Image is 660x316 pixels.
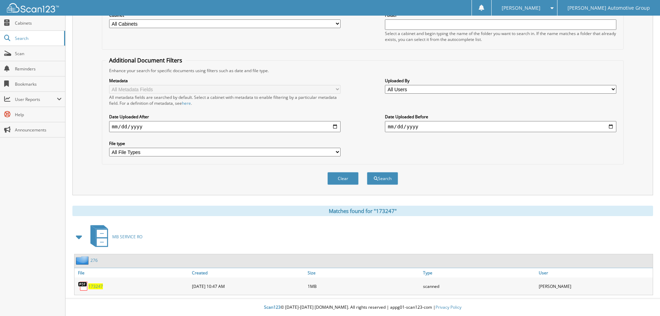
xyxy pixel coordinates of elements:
a: File [74,268,190,277]
div: 1MB [306,279,422,293]
span: MB SERVICE RO [112,234,142,240]
div: All metadata fields are searched by default. Select a cabinet with metadata to enable filtering b... [109,94,341,106]
span: Search [15,35,61,41]
img: folder2.png [76,256,90,265]
a: Created [190,268,306,277]
span: Bookmarks [15,81,62,87]
a: Type [421,268,537,277]
div: Matches found for "173247" [72,206,653,216]
span: Help [15,112,62,118]
span: Announcements [15,127,62,133]
div: [DATE] 10:47 AM [190,279,306,293]
div: Enhance your search for specific documents using filters such as date and file type. [106,68,620,74]
a: Size [306,268,422,277]
span: Cabinets [15,20,62,26]
a: MB SERVICE RO [86,223,142,250]
div: [PERSON_NAME] [537,279,653,293]
span: [PERSON_NAME] [502,6,540,10]
iframe: Chat Widget [625,283,660,316]
span: [PERSON_NAME] Automotive Group [567,6,650,10]
label: Uploaded By [385,78,616,84]
a: 276 [90,257,98,263]
input: start [109,121,341,132]
button: Search [367,172,398,185]
img: PDF.png [78,281,88,291]
a: User [537,268,653,277]
a: here [182,100,191,106]
label: Date Uploaded Before [385,114,616,120]
div: © [DATE]-[DATE] [DOMAIN_NAME]. All rights reserved | appg01-scan123-com | [65,299,660,316]
a: Privacy Policy [435,304,461,310]
label: Date Uploaded After [109,114,341,120]
div: scanned [421,279,537,293]
span: Scan [15,51,62,57]
a: 173247 [88,283,103,289]
input: end [385,121,616,132]
label: File type [109,140,341,146]
span: Reminders [15,66,62,72]
legend: Additional Document Filters [106,57,186,64]
img: scan123-logo-white.svg [7,3,59,12]
label: Metadata [109,78,341,84]
span: Scan123 [264,304,281,310]
span: User Reports [15,96,57,102]
button: Clear [327,172,359,185]
div: Select a cabinet and begin typing the name of the folder you want to search in. If the name match... [385,31,616,42]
